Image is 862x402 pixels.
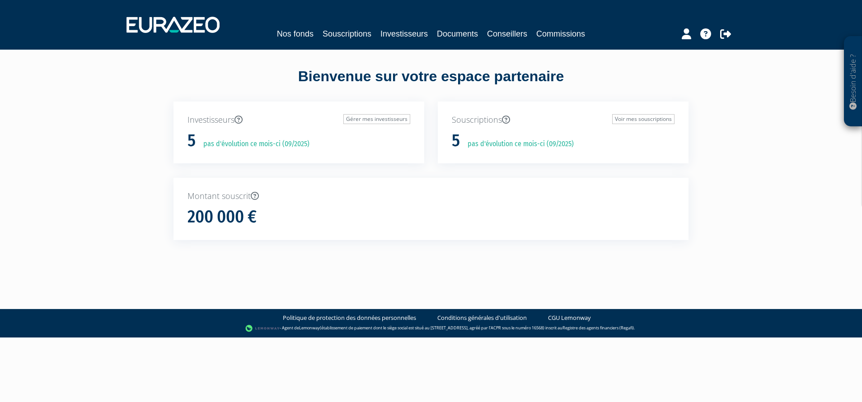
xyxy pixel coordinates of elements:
p: pas d'évolution ce mois-ci (09/2025) [197,139,309,149]
a: Registre des agents financiers (Regafi) [562,325,634,331]
img: 1732889491-logotype_eurazeo_blanc_rvb.png [126,17,220,33]
a: Souscriptions [323,28,371,40]
h1: 200 000 € [187,208,257,226]
a: Investisseurs [380,28,428,40]
a: Politique de protection des données personnelles [283,314,416,322]
a: Nos fonds [277,28,314,40]
a: Lemonway [299,325,320,331]
div: Bienvenue sur votre espace partenaire [167,66,695,102]
img: logo-lemonway.png [245,324,280,333]
div: - Agent de (établissement de paiement dont le siège social est situé au [STREET_ADDRESS], agréé p... [9,324,853,333]
a: Conditions générales d'utilisation [437,314,527,322]
p: Besoin d'aide ? [848,41,858,122]
a: Conseillers [487,28,527,40]
a: Gérer mes investisseurs [343,114,410,124]
a: Voir mes souscriptions [612,114,675,124]
a: Documents [437,28,478,40]
p: Montant souscrit [187,190,675,202]
a: CGU Lemonway [548,314,591,322]
h1: 5 [452,131,460,150]
a: Commissions [536,28,585,40]
p: pas d'évolution ce mois-ci (09/2025) [461,139,574,149]
h1: 5 [187,131,196,150]
p: Souscriptions [452,114,675,126]
p: Investisseurs [187,114,410,126]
